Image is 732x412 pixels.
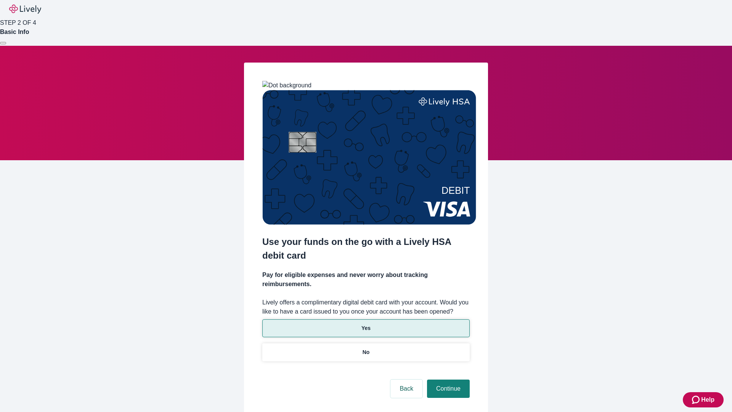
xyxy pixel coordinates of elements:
[262,298,470,316] label: Lively offers a complimentary digital debit card with your account. Would you like to have a card...
[262,270,470,289] h4: Pay for eligible expenses and never worry about tracking reimbursements.
[262,343,470,361] button: No
[692,395,701,404] svg: Zendesk support icon
[262,81,311,90] img: Dot background
[390,380,422,398] button: Back
[262,235,470,262] h2: Use your funds on the go with a Lively HSA debit card
[361,324,371,332] p: Yes
[262,90,476,225] img: Debit card
[683,392,724,407] button: Zendesk support iconHelp
[701,395,714,404] span: Help
[262,319,470,337] button: Yes
[363,348,370,356] p: No
[427,380,470,398] button: Continue
[9,5,41,14] img: Lively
